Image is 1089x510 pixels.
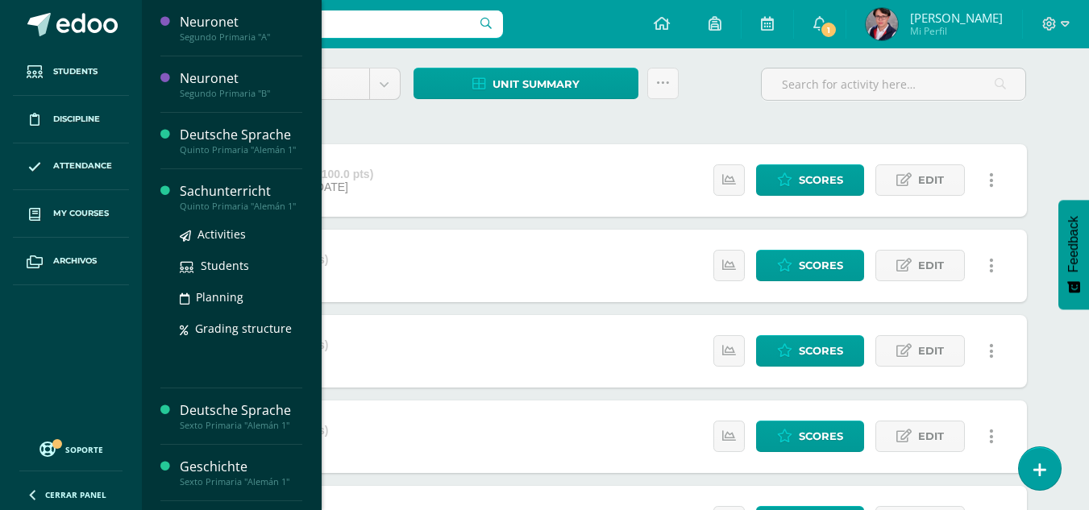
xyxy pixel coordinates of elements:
input: Search a user… [152,10,503,38]
a: Grading structure [180,319,302,338]
span: [PERSON_NAME] [910,10,1003,26]
a: Scores [756,421,864,452]
input: Search for activity here… [762,68,1025,100]
div: Sexto Primaria "Alemán 1" [180,420,302,431]
a: Scores [756,164,864,196]
a: Discipline [13,96,129,143]
a: My courses [13,190,129,238]
div: Deutsche Sprache [180,401,302,420]
span: Feedback [1066,216,1081,272]
a: Scores [756,335,864,367]
span: Edit [918,165,944,195]
span: Discipline [53,113,100,126]
img: 3d5d3fbbf55797b71de552028b9912e0.png [866,8,898,40]
span: Students [53,65,98,78]
div: Sachunterricht [180,182,302,201]
span: Cerrar panel [45,489,106,500]
span: Activities [197,226,246,242]
div: Segundo Primaria "B" [180,88,302,99]
span: Scores [799,421,843,451]
strong: (100.0 pts) [318,168,373,180]
a: Soporte [19,437,123,459]
a: Deutsche SpracheSexto Primaria "Alemán 1" [180,401,302,431]
span: Unit summary [493,69,580,99]
a: Students [180,256,302,275]
div: Neuronet [180,13,302,31]
span: 1 [820,21,838,39]
div: Segundo Primaria "A" [180,31,302,43]
a: SachunterrichtQuinto Primaria "Alemán 1" [180,182,302,212]
a: NeuronetSegundo Primaria "B" [180,69,302,99]
span: Grading structure [195,321,292,336]
a: Scores [756,250,864,281]
span: My courses [53,207,109,220]
a: Deutsche SpracheQuinto Primaria "Alemán 1" [180,126,302,155]
a: Attendance [13,143,129,191]
span: [DATE] [313,180,348,193]
span: Mi Perfil [910,24,1003,38]
span: Archivos [53,255,97,267]
span: Scores [799,165,843,195]
span: Edit [918,251,944,280]
div: Geschichte [180,458,302,476]
div: Quinto Primaria "Alemán 1" [180,201,302,212]
span: Attendance [53,160,112,172]
a: Archivos [13,238,129,285]
div: Neuronet [180,69,302,88]
a: GeschichteSexto Primaria "Alemán 1" [180,458,302,487]
div: Deutsche Sprache [180,126,302,144]
span: Edit [918,336,944,366]
span: Soporte [65,444,103,455]
button: Feedback - Mostrar encuesta [1058,200,1089,309]
span: Scores [799,336,843,366]
div: Quinto Primaria "Alemán 1" [180,144,302,155]
a: Students [13,48,129,96]
span: Edit [918,421,944,451]
a: Unit summary [414,68,638,99]
span: Planning [196,289,243,305]
span: Scores [799,251,843,280]
a: NeuronetSegundo Primaria "A" [180,13,302,43]
a: Activities [180,225,302,243]
span: Students [201,258,249,273]
div: Sexto Primaria "Alemán 1" [180,476,302,487]
a: Planning [180,288,302,306]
